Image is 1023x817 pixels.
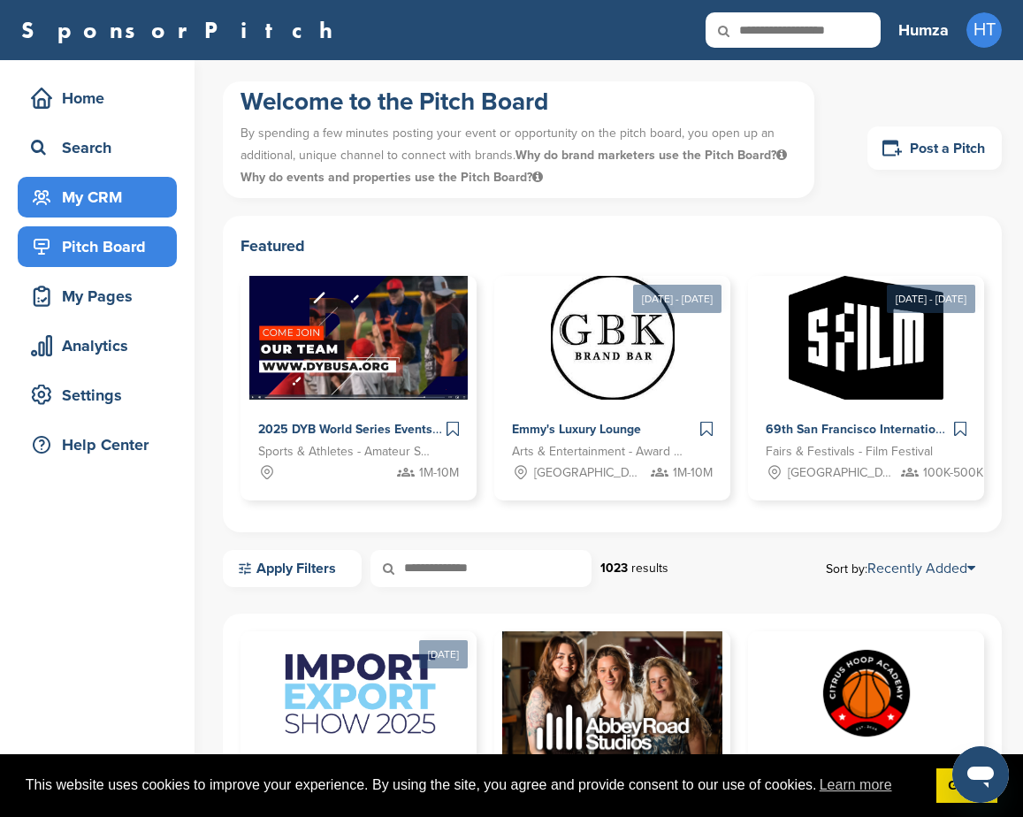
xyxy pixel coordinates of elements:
[600,561,628,576] strong: 1023
[26,772,922,798] span: This website uses cookies to improve your experience. By using the site, you agree and provide co...
[826,561,975,576] span: Sort by:
[240,118,797,194] p: By spending a few minutes posting your event or opportunity on the pitch board, you open up an ad...
[240,233,984,258] h2: Featured
[631,561,668,576] span: results
[887,285,975,313] div: [DATE] - [DATE]
[788,463,897,483] span: [GEOGRAPHIC_DATA], [GEOGRAPHIC_DATA]
[27,82,177,114] div: Home
[18,276,177,317] a: My Pages
[534,463,643,483] span: [GEOGRAPHIC_DATA], [GEOGRAPHIC_DATA]
[502,631,722,755] img: Sponsorpitch &
[18,424,177,465] a: Help Center
[27,379,177,411] div: Settings
[867,560,975,577] a: Recently Added
[258,422,432,437] span: 2025 DYB World Series Events
[27,181,177,213] div: My CRM
[867,126,1002,170] a: Post a Pitch
[264,631,454,755] img: Sponsorpitch &
[673,463,713,483] span: 1M-10M
[512,422,641,437] span: Emmy's Luxury Lounge
[515,148,787,163] span: Why do brand marketers use the Pitch Board?
[748,248,984,500] a: [DATE] - [DATE] Sponsorpitch & 69th San Francisco International Film Festival Fairs & Festivals -...
[240,170,543,185] span: Why do events and properties use the Pitch Board?
[898,11,949,50] a: Humza
[240,276,477,500] a: Sponsorpitch & 2025 DYB World Series Events Sports & Athletes - Amateur Sports Leagues 1M-10M
[923,463,983,483] span: 100K-500K
[817,772,895,798] a: learn more about cookies
[21,19,344,42] a: SponsorPitch
[512,442,686,462] span: Arts & Entertainment - Award Show
[27,231,177,263] div: Pitch Board
[240,86,797,118] h1: Welcome to the Pitch Board
[952,746,1009,803] iframe: Button to launch messaging window
[27,330,177,362] div: Analytics
[766,442,933,462] span: Fairs & Festivals - Film Festival
[966,12,1002,48] span: HT
[633,285,721,313] div: [DATE] - [DATE]
[223,550,362,587] a: Apply Filters
[18,78,177,118] a: Home
[419,640,468,668] div: [DATE]
[27,132,177,164] div: Search
[18,375,177,416] a: Settings
[18,177,177,218] a: My CRM
[27,429,177,461] div: Help Center
[494,248,730,500] a: [DATE] - [DATE] Sponsorpitch & Emmy's Luxury Lounge Arts & Entertainment - Award Show [GEOGRAPHIC...
[258,442,432,462] span: Sports & Athletes - Amateur Sports Leagues
[898,18,949,42] h3: Humza
[936,768,997,804] a: dismiss cookie message
[805,631,928,755] img: Sponsorpitch &
[789,276,943,400] img: Sponsorpitch &
[18,325,177,366] a: Analytics
[18,226,177,267] a: Pitch Board
[249,276,468,400] img: Sponsorpitch &
[27,280,177,312] div: My Pages
[419,463,459,483] span: 1M-10M
[551,276,675,400] img: Sponsorpitch &
[18,127,177,168] a: Search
